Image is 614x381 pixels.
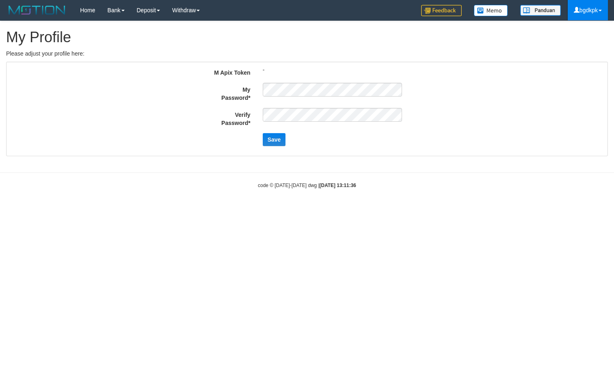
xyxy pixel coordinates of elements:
button: Save [263,133,286,146]
p: Please adjust your profile here: [6,50,608,58]
h1: My Profile [6,29,608,45]
img: MOTION_logo.png [6,4,68,16]
img: panduan.png [520,5,561,16]
label: Verify Password* [206,108,256,127]
img: Feedback.jpg [421,5,462,16]
label: My Password* [206,83,256,102]
small: code © [DATE]-[DATE] dwg | [258,183,356,188]
img: Button%20Memo.svg [474,5,508,16]
label: M Apix Token [206,66,256,77]
span: Save [268,136,281,143]
strong: [DATE] 13:11:36 [320,183,356,188]
span: - [263,64,265,76]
